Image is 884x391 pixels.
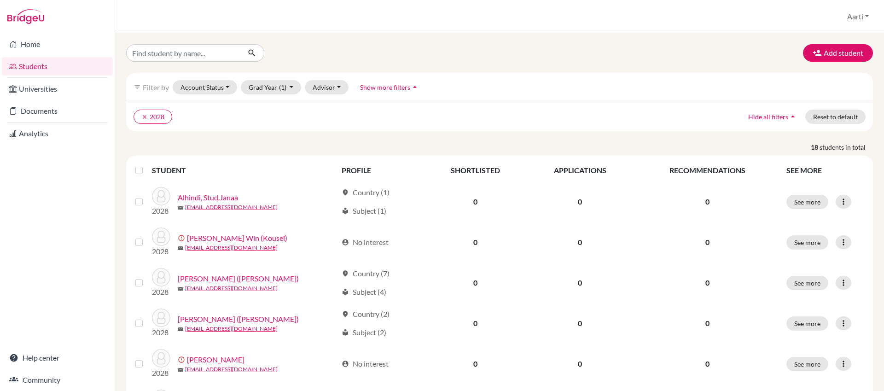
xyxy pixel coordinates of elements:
button: See more [786,276,828,290]
div: Subject (4) [342,286,386,298]
p: 2028 [152,368,170,379]
span: error_outline [178,356,187,363]
div: No interest [342,358,389,369]
a: Documents [2,102,113,120]
img: Bridge-U [7,9,44,24]
td: 0 [425,344,526,384]
img: Alhindi, Stud.Janaa [152,187,170,205]
span: mail [178,245,183,251]
button: Account Status [173,80,237,94]
button: Hide all filtersarrow_drop_up [740,110,805,124]
button: See more [786,195,828,209]
button: See more [786,235,828,250]
img: Aung, Zaw Win (Kousei) [152,228,170,246]
span: location_on [342,270,349,277]
div: Country (1) [342,187,390,198]
th: PROFILE [336,159,425,181]
button: clear2028 [134,110,172,124]
th: SHORTLISTED [425,159,526,181]
button: See more [786,316,828,331]
a: Home [2,35,113,53]
button: Add student [803,44,873,62]
i: filter_list [134,83,141,91]
span: students in total [820,142,873,152]
th: APPLICATIONS [526,159,634,181]
div: Country (2) [342,309,390,320]
span: mail [178,367,183,373]
span: mail [178,286,183,292]
div: Subject (2) [342,327,386,338]
i: clear [141,114,148,120]
a: [EMAIL_ADDRESS][DOMAIN_NAME] [185,284,278,292]
th: RECOMMENDATIONS [634,159,781,181]
span: location_on [342,189,349,196]
i: arrow_drop_up [788,112,797,121]
td: 0 [425,181,526,222]
a: [PERSON_NAME] [187,354,244,365]
td: 0 [526,344,634,384]
span: account_circle [342,239,349,246]
span: mail [178,205,183,210]
span: account_circle [342,360,349,368]
input: Find student by name... [126,44,240,62]
span: (1) [279,83,286,91]
button: Aarti [843,8,873,25]
a: [EMAIL_ADDRESS][DOMAIN_NAME] [185,203,278,211]
span: local_library [342,288,349,296]
td: 0 [526,222,634,263]
div: Country (7) [342,268,390,279]
img: Chu, Bo Wing (Rainki) [152,309,170,327]
button: Grad Year(1) [241,80,302,94]
img: Dela Cruz, Janelle [152,349,170,368]
span: Hide all filters [748,113,788,121]
div: Subject (1) [342,205,386,216]
td: 0 [425,222,526,263]
a: Universities [2,80,113,98]
p: 2028 [152,205,170,216]
td: 0 [526,181,634,222]
th: STUDENT [152,159,336,181]
p: 0 [640,277,775,288]
span: Filter by [143,83,169,92]
button: See more [786,357,828,371]
button: Reset to default [805,110,866,124]
p: 0 [640,196,775,207]
a: [PERSON_NAME] ([PERSON_NAME]) [178,314,299,325]
p: 0 [640,237,775,248]
a: [PERSON_NAME] ([PERSON_NAME]) [178,273,299,284]
span: location_on [342,310,349,318]
p: 0 [640,318,775,329]
td: 0 [526,303,634,344]
button: Advisor [305,80,349,94]
td: 0 [425,303,526,344]
span: Show more filters [360,83,410,91]
img: Cheong, Eunseo (Alice) [152,268,170,286]
p: 2028 [152,327,170,338]
a: [PERSON_NAME] Win (Kousei) [187,233,287,244]
a: [EMAIL_ADDRESS][DOMAIN_NAME] [185,365,278,373]
a: Analytics [2,124,113,143]
div: No interest [342,237,389,248]
td: 0 [425,263,526,303]
span: mail [178,327,183,332]
a: Community [2,371,113,389]
span: error_outline [178,234,187,242]
span: local_library [342,329,349,336]
th: SEE MORE [781,159,869,181]
p: 0 [640,358,775,369]
a: [EMAIL_ADDRESS][DOMAIN_NAME] [185,325,278,333]
td: 0 [526,263,634,303]
p: 2028 [152,246,170,257]
button: Show more filtersarrow_drop_up [352,80,427,94]
i: arrow_drop_up [410,82,419,92]
a: Students [2,57,113,76]
a: Help center [2,349,113,367]
a: Alhindi, Stud.Janaa [178,192,238,203]
strong: 18 [811,142,820,152]
span: local_library [342,207,349,215]
p: 2028 [152,286,170,298]
a: [EMAIL_ADDRESS][DOMAIN_NAME] [185,244,278,252]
